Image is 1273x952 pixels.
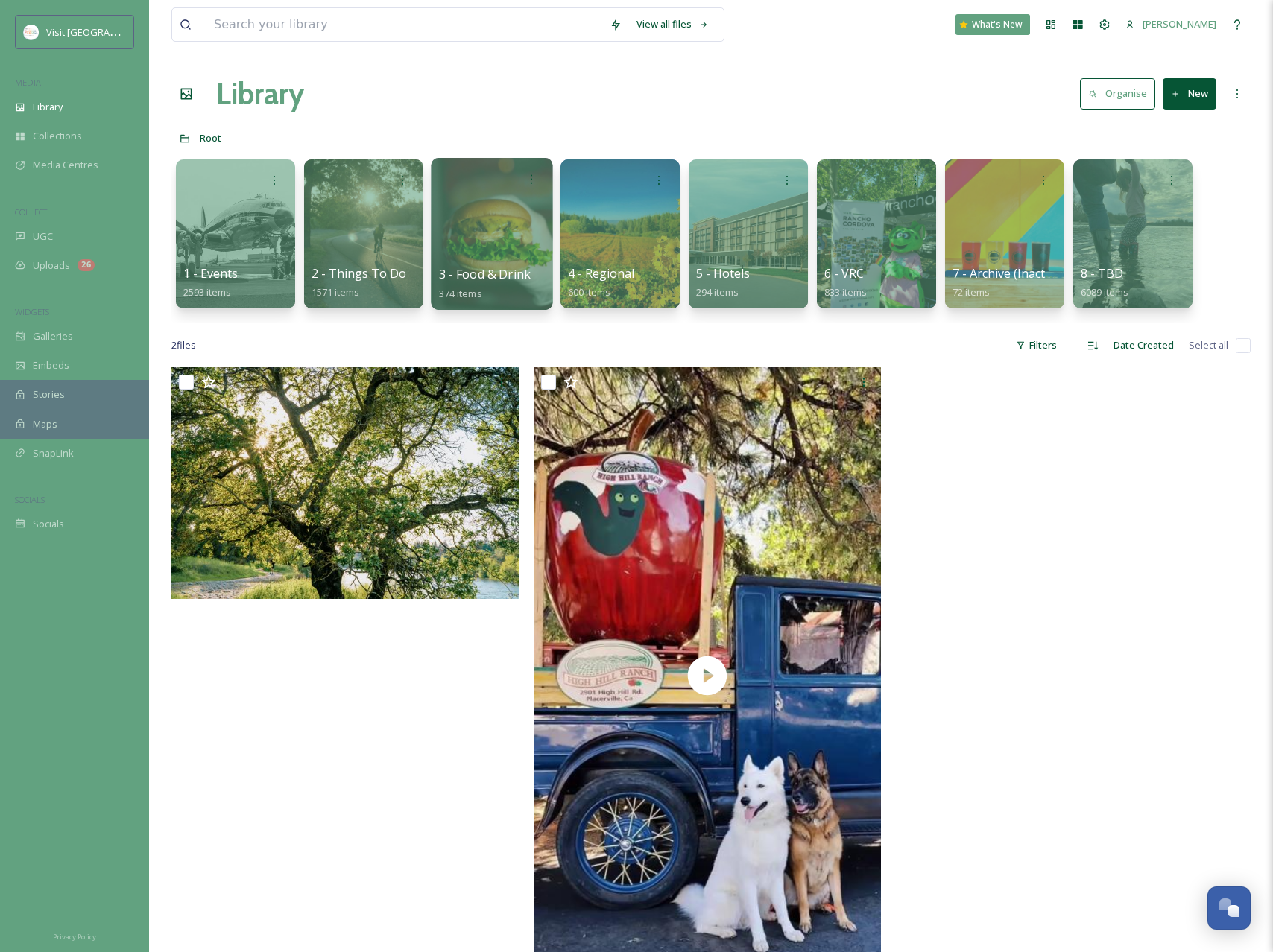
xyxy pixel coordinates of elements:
span: Privacy Policy [53,932,96,942]
a: Library [216,72,304,116]
span: SOCIALS [15,494,45,505]
span: Select all [1189,338,1228,352]
span: 2593 items [183,285,231,299]
a: 3 - Food & Drink374 items [439,267,531,300]
span: 374 items [439,286,482,299]
a: 5 - Hotels294 items [696,267,750,299]
span: Socials [33,517,64,531]
span: 8 - TBD [1081,265,1123,282]
span: Stories [33,387,65,402]
span: 1 - Events [183,265,238,282]
span: SnapLink [33,446,74,460]
span: 7 - Archive (Inactive) [953,265,1064,282]
a: 4 - Regional600 items [568,267,634,299]
span: Media Centres [33,158,98,172]
a: Privacy Policy [53,927,96,945]
button: Open Chat [1207,886,1251,930]
span: Root [200,131,221,145]
div: Filters [1008,331,1064,360]
span: Maps [33,417,57,431]
span: UGC [33,229,53,244]
span: 833 items [824,285,867,299]
span: COLLECT [15,206,47,218]
button: New [1163,78,1216,109]
div: 26 [78,259,95,271]
a: 7 - Archive (Inactive)72 items [953,267,1064,299]
span: [PERSON_NAME] [1143,17,1216,31]
div: Date Created [1106,331,1181,360]
a: Root [200,129,221,147]
input: Search your library [206,8,602,41]
span: 6 - VRC [824,265,864,282]
a: What's New [955,14,1030,35]
a: [PERSON_NAME] [1118,10,1224,39]
span: 72 items [953,285,990,299]
span: Uploads [33,258,70,273]
span: 3 - Food & Drink [439,266,531,282]
span: 4 - Regional [568,265,634,282]
span: 6089 items [1081,285,1128,299]
a: 1 - Events2593 items [183,267,238,299]
button: Organise [1080,78,1155,109]
a: 2 - Things To Do1571 items [312,267,406,299]
a: Organise [1080,78,1163,109]
img: images.png [24,25,39,39]
span: 2 file s [171,338,196,352]
span: Library [33,100,63,114]
span: Galleries [33,329,73,343]
span: 5 - Hotels [696,265,750,282]
span: Embeds [33,358,69,372]
a: 8 - TBD6089 items [1081,267,1128,299]
span: Visit [GEOGRAPHIC_DATA][PERSON_NAME] [46,25,236,39]
span: 1571 items [312,285,359,299]
img: American River - Please credit Lisa Nottingham Photography (104).jpg [171,367,519,599]
span: 600 items [568,285,610,299]
span: 294 items [696,285,739,299]
span: Collections [33,129,82,143]
span: WIDGETS [15,306,49,317]
span: 2 - Things To Do [312,265,406,282]
span: MEDIA [15,77,41,88]
a: 6 - VRC833 items [824,267,867,299]
a: View all files [629,10,716,39]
